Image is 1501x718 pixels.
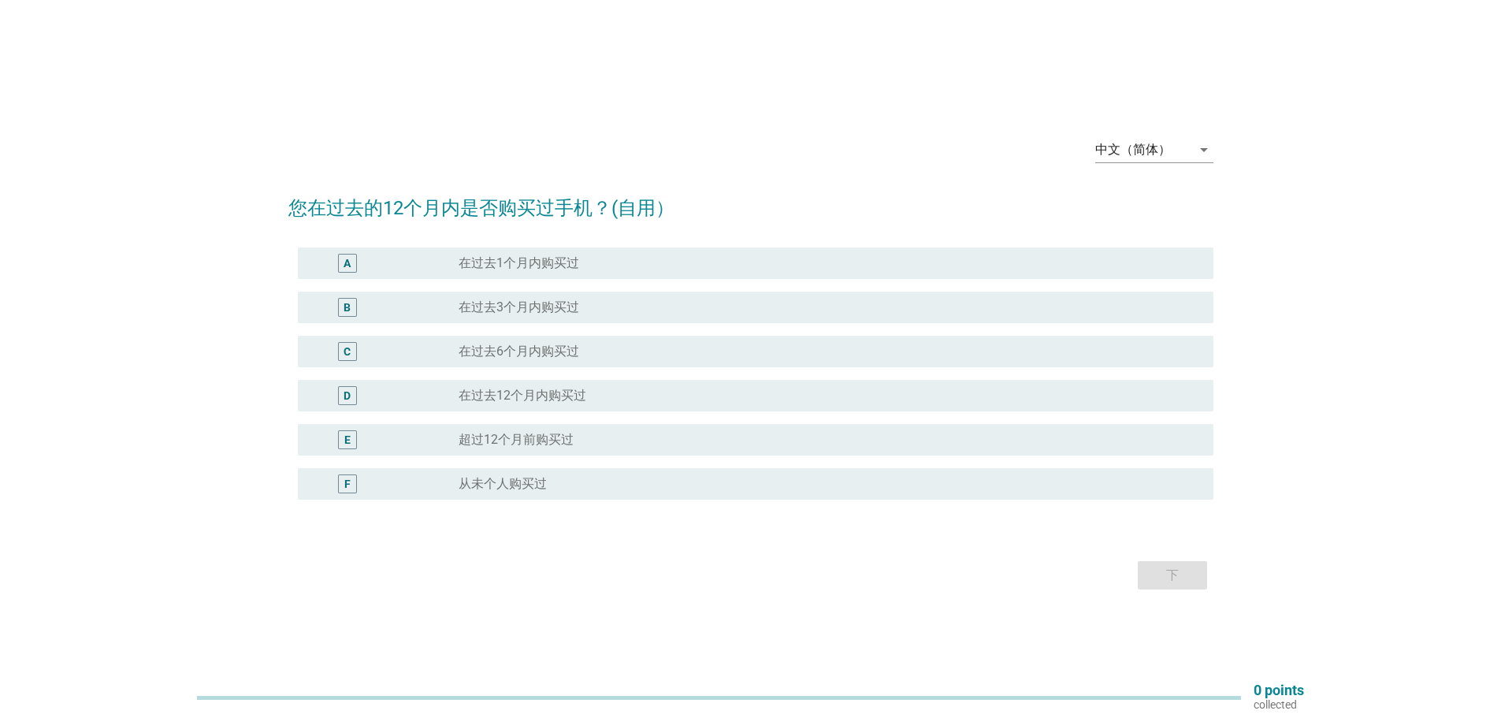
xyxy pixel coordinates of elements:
[1254,698,1304,712] p: collected
[344,475,351,492] div: F
[459,255,579,271] label: 在过去1个月内购买过
[459,388,586,404] label: 在过去12个月内购买过
[344,255,351,271] div: A
[344,387,351,404] div: D
[459,299,579,315] label: 在过去3个月内购买过
[1095,143,1171,157] div: 中文（简体）
[1194,140,1213,159] i: arrow_drop_down
[344,431,351,448] div: E
[344,299,351,315] div: B
[459,344,579,359] label: 在过去6个月内购买过
[288,178,1213,222] h2: 您在过去的12个月内是否购买过手机？(自用）
[344,343,351,359] div: C
[459,432,574,448] label: 超过12个月前购买过
[459,476,547,492] label: 从未个人购买过
[1254,683,1304,698] p: 0 points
